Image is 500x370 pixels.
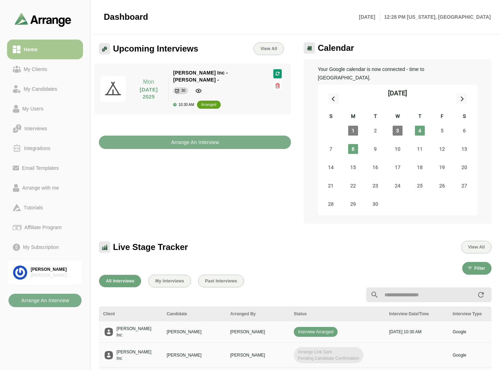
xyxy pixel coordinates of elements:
img: arrangeai-name-small-logo.4d2b8aee.svg [15,13,71,26]
span: Wednesday, September 17, 2025 [393,162,403,172]
span: Monday, September 1, 2025 [348,126,358,136]
div: S [453,112,475,121]
b: Arrange An Interview [171,136,219,149]
span: Past Interviews [205,279,237,284]
div: My Clients [21,65,50,73]
span: Friday, September 12, 2025 [437,144,447,154]
a: Interviews [7,119,83,138]
div: Home [21,45,40,54]
i: appended action [477,291,485,299]
div: W [387,112,409,121]
button: Filter [462,262,492,275]
span: Live Stage Tracker [113,242,188,252]
button: All Interviews [99,275,141,287]
span: Interview Arranged [294,327,338,337]
span: Sunday, September 21, 2025 [326,181,336,191]
img: placeholder logo [103,326,114,338]
div: Client [103,311,158,317]
p: [PERSON_NAME] [167,329,222,335]
span: Saturday, September 13, 2025 [459,144,469,154]
p: [DATE] 10:30 AM [389,329,444,335]
div: S [320,112,342,121]
div: Arranged By [230,311,285,317]
div: My Subscription [20,243,62,251]
p: [PERSON_NAME] Inc [117,326,158,338]
span: Monday, September 29, 2025 [348,199,358,209]
span: Filter [474,266,485,271]
div: Arrange with me [19,184,62,192]
span: Saturday, September 27, 2025 [459,181,469,191]
p: Your Google calendar is now connected - time to [GEOGRAPHIC_DATA]. [318,65,477,82]
div: F [431,112,453,121]
span: [PERSON_NAME] Inc - [PERSON_NAME] - [173,70,228,83]
div: 30 [181,87,185,94]
a: Integrations [7,138,83,158]
a: Home [7,40,83,59]
span: Monday, September 22, 2025 [348,181,358,191]
div: Tutorials [21,203,46,212]
div: T [364,112,387,121]
div: My Users [19,105,46,113]
span: Monday, September 15, 2025 [348,162,358,172]
span: Friday, September 19, 2025 [437,162,447,172]
p: [PERSON_NAME] [230,329,285,335]
a: Email Templates [7,158,83,178]
p: [DATE] 2025 [133,86,165,100]
span: Sunday, September 14, 2025 [326,162,336,172]
span: Tuesday, September 30, 2025 [370,199,380,209]
b: Arrange An Interview [21,294,69,307]
a: Affiliate Program [7,217,83,237]
span: Tuesday, September 2, 2025 [370,126,380,136]
span: Saturday, September 6, 2025 [459,126,469,136]
span: View All [468,245,485,250]
span: Thursday, September 25, 2025 [415,181,425,191]
a: My Clients [7,59,83,79]
div: Email Templates [19,164,61,172]
a: View All [254,42,284,55]
div: Integrations [21,144,53,153]
p: [DATE] [359,13,380,21]
span: Monday, September 8, 2025 [348,144,358,154]
div: [PERSON_NAME] Associates [31,273,77,279]
button: Arrange An Interview [8,294,82,307]
a: Tutorials [7,198,83,217]
button: My Interviews [148,275,191,287]
span: Thursday, September 4, 2025 [415,126,425,136]
span: All Interviews [106,279,135,284]
span: Sunday, September 7, 2025 [326,144,336,154]
span: Wednesday, September 3, 2025 [393,126,403,136]
p: [PERSON_NAME] [167,352,222,358]
div: [DATE] [388,88,407,98]
div: [PERSON_NAME] [31,267,77,273]
div: Affiliate Program [22,223,64,232]
span: Wednesday, September 24, 2025 [393,181,403,191]
button: Arrange An Interview [99,136,291,149]
div: T [409,112,431,121]
span: View All [260,46,277,51]
div: Status [294,311,381,317]
div: Interviews [22,124,50,133]
span: Friday, September 26, 2025 [437,181,447,191]
a: My Users [7,99,83,119]
span: Thursday, September 11, 2025 [415,144,425,154]
a: My Candidates [7,79,83,99]
span: Upcoming Interviews [113,43,198,54]
span: Sunday, September 28, 2025 [326,199,336,209]
span: Wednesday, September 10, 2025 [393,144,403,154]
div: My Candidates [21,85,60,93]
span: Arrange Link Sent Pending Candidate Confirmation [294,347,363,363]
p: Mon [133,78,165,86]
span: Friday, September 5, 2025 [437,126,447,136]
span: Tuesday, September 23, 2025 [370,181,380,191]
p: [PERSON_NAME] Inc [117,349,158,362]
a: Arrange with me [7,178,83,198]
div: 10:30 AM [173,103,194,107]
span: Thursday, September 18, 2025 [415,162,425,172]
div: M [342,112,364,121]
div: arranged [201,101,216,108]
span: Calendar [318,43,354,53]
img: placeholder logo [103,350,114,361]
span: Tuesday, September 9, 2025 [370,144,380,154]
p: 12:28 PM [US_STATE], [GEOGRAPHIC_DATA] [380,13,491,21]
button: Past Interviews [198,275,244,287]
